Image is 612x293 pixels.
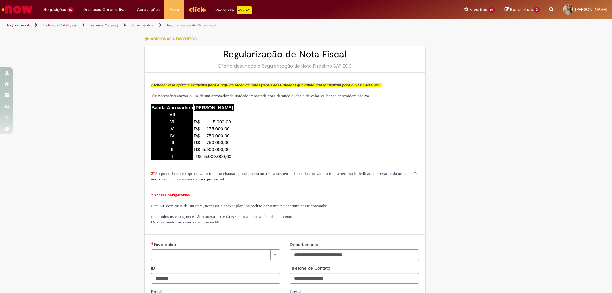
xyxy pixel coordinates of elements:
[151,214,299,219] span: Para todos os casos, necessário anexar PDF da NF caso a mesma já tenha sido emitida.
[151,118,193,125] td: VI
[189,4,206,14] img: click_logo_yellow_360x200.png
[290,242,320,247] span: Departamento
[151,111,193,118] td: VII
[169,6,179,13] span: More
[151,132,193,139] td: IV
[67,7,74,13] span: 16
[151,93,155,98] span: 1º
[44,6,66,13] span: Requisições
[151,63,419,69] div: Oferta destinada a Regularização de Nota Fiscal no SAP ECC
[154,242,177,247] span: Necessários - Favorecido
[90,23,118,28] a: Service Catalog
[151,36,197,41] span: Adicionar a Favoritos
[290,249,419,260] input: Departamento
[534,7,540,13] span: 2
[151,193,190,197] span: *Anexos obrigatórios
[505,7,540,13] a: Rascunhos
[237,6,252,14] p: +GenAi
[193,139,234,146] td: R$ 750.000,00
[151,49,419,60] h2: Regularização de Nota Fiscal
[290,265,331,271] span: Telefone de Contato
[151,265,157,271] span: ID
[193,118,234,125] td: R$ 5.000,00
[151,203,327,208] span: Para NF com mais de um item, necessário anexar planilha padrão constante na abertura desse chamado;
[151,171,417,181] span: Ao preencher o campo de valor total no chamado, será aberta uma lista suspensa da banda aprovador...
[151,242,154,245] span: Necessários
[131,23,153,28] a: Suprimentos
[193,125,234,132] td: R$ 175.000,00
[151,249,280,260] a: Limpar campo Favorecido
[151,220,221,224] span: Ou orçamento caso ainda não possua NF.
[151,153,193,160] td: I
[575,7,607,12] span: [PERSON_NAME]
[7,23,29,28] a: Página inicial
[167,23,216,28] a: Regularização de Nota Fiscal
[1,3,33,16] img: ServiceNow
[151,146,193,153] td: II
[151,93,370,98] span: É necessário anexar o OK de um aprovador da unidade impactada considerando a tabela de valor vs. ...
[144,32,200,46] button: Adicionar a Favoritos
[151,83,382,87] span: Atenção: essa oferta é exclusiva para a regularização de notas fiscais das unidades que ainda não...
[290,273,419,284] input: Telefone de Contato
[83,6,127,13] span: Despesas Corporativas
[151,125,193,132] td: V
[193,111,234,118] td: -
[193,153,234,160] td: R$ 5.000.000,00
[43,23,76,28] a: Todos os Catálogos
[5,19,403,31] ul: Trilhas de página
[137,6,160,13] span: Aprovações
[151,273,280,284] input: ID
[151,171,155,176] span: 2º
[151,139,193,146] td: III
[191,177,225,181] strong: deve ser por email.
[193,146,234,153] td: R$ 5.000.000,00
[215,6,252,14] div: Padroniza
[470,6,487,13] span: Favoritos
[151,104,193,111] td: Banda Aprovadora
[488,7,495,13] span: 23
[193,132,234,139] td: R$ 750.000,00
[510,6,533,12] span: Rascunhos
[193,104,234,111] td: [PERSON_NAME]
